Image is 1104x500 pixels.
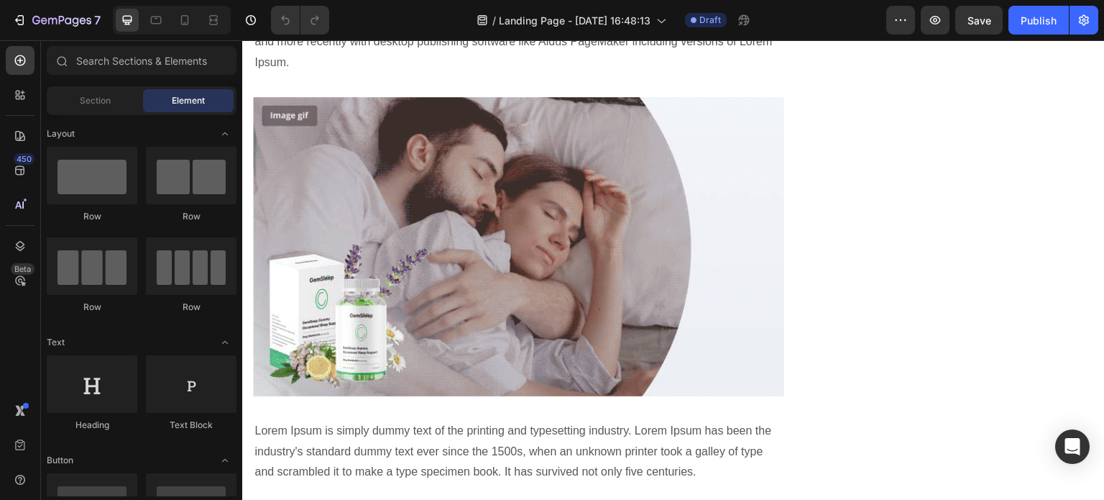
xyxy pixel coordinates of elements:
[47,419,137,432] div: Heading
[242,40,1104,500] iframe: Design area
[94,12,101,29] p: 7
[80,94,111,107] span: Section
[499,13,650,28] span: Landing Page - [DATE] 16:48:13
[271,6,329,35] div: Undo/Redo
[699,14,721,27] span: Draft
[47,454,73,467] span: Button
[6,6,107,35] button: 7
[213,449,236,472] span: Toggle open
[172,94,205,107] span: Element
[14,153,34,165] div: 450
[146,419,236,432] div: Text Block
[1055,429,1090,464] div: Open Intercom Messenger
[47,127,75,140] span: Layout
[213,331,236,354] span: Toggle open
[1021,13,1057,28] div: Publish
[47,336,65,349] span: Text
[967,14,991,27] span: Save
[47,210,137,223] div: Row
[213,122,236,145] span: Toggle open
[47,46,236,75] input: Search Sections & Elements
[11,263,34,275] div: Beta
[1008,6,1069,35] button: Publish
[47,301,137,314] div: Row
[955,6,1003,35] button: Save
[146,210,236,223] div: Row
[146,301,236,314] div: Row
[492,13,496,28] span: /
